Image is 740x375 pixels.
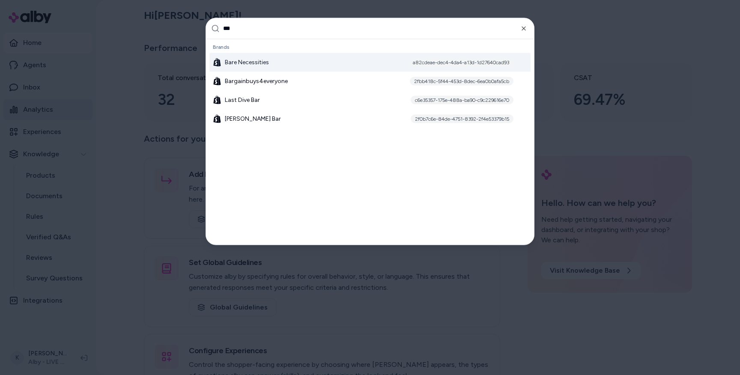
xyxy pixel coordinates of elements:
[225,114,281,123] span: [PERSON_NAME] Bar
[409,58,513,66] div: a82cdeae-dec4-4da4-a13d-1d27640cad93
[225,95,260,104] span: Last Dive Bar
[225,58,269,66] span: Bare Necessities
[410,77,513,85] div: 2fbb418c-5f44-453d-8dec-6ea0b0afa5cb
[225,77,288,85] span: Bargainbuys4everyone
[411,95,513,104] div: c6e35357-175e-488a-ba90-c9c229616e70
[209,41,531,53] div: Brands
[206,39,534,244] div: Suggestions
[411,114,513,123] div: 2f0b7c6e-84de-4751-8392-2f4e53379b15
